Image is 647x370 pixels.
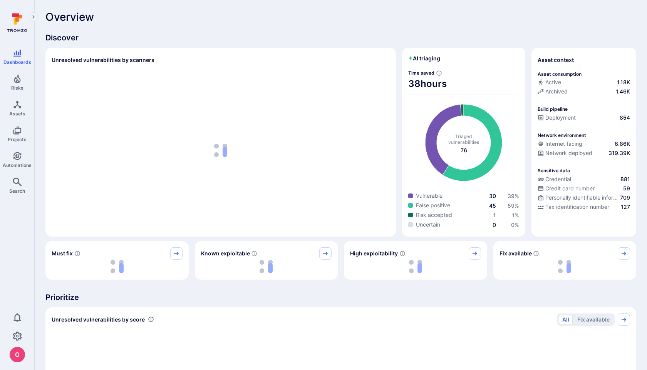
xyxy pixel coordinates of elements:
[623,185,630,192] span: 59
[538,114,630,122] a: Deployment854
[74,250,80,257] svg: Risk score >=40 , missed SLA
[538,194,630,203] div: Evidence indicative of processing personally identifiable information
[559,315,573,324] button: All
[511,222,519,228] a: 0%
[45,241,189,280] div: Must fix
[3,59,31,65] span: Dashboards
[436,70,442,76] svg: Estimated based on an average time of 30 mins needed to triage each vulnerability
[545,149,592,157] span: Network deployed
[538,149,630,158] div: Evidence that the asset is packaged and deployed somewhere
[31,14,36,20] i: Expand navigation menu
[508,193,519,199] span: 39 %
[620,194,630,202] span: 709
[615,140,630,148] span: 6.86K
[408,78,519,90] span: 38 hours
[52,316,145,323] span: Unresolved vulnerabilities by score
[201,250,250,257] span: Known exploitable
[52,56,154,64] h2: Unresolved vulnerabilities by scanners
[511,222,519,228] span: 0 %
[616,88,630,95] span: 1.46K
[8,137,27,142] span: Projects
[545,175,571,183] span: Credential
[538,56,574,64] span: Asset context
[350,260,481,273] div: loading spinner
[538,203,609,211] div: Tax identification number
[409,260,422,273] img: Loading...
[416,202,450,209] span: False positive
[45,32,636,43] span: Discover
[620,114,630,122] span: 854
[538,132,586,138] p: Network environment
[538,71,582,77] p: Asset consumption
[499,260,630,273] div: loading spinner
[195,241,338,280] div: Known exploitable
[29,12,38,22] button: Expand navigation menu
[214,144,227,157] img: Loading...
[538,194,630,202] a: Personally identifiable information (PII)709
[52,71,390,230] div: loading spinner
[493,241,637,280] div: Fix available
[538,175,630,183] a: Credential881
[260,260,273,273] img: Loading...
[538,149,630,157] a: Network deployed319.39K
[508,202,519,209] span: 59 %
[408,70,434,76] span: Time saved
[489,193,496,199] a: 30
[538,78,630,88] div: Commits seen in the last 180 days
[538,88,630,97] div: Code repository is archived
[10,347,25,362] img: ACg8ocJcCe-YbLxGm5tc0PuNRxmgP8aEm0RBXn6duO8aeMVK9zjHhw=s96-c
[10,347,25,362] div: oleg malkov
[538,140,582,148] div: Internet facing
[45,11,94,23] span: Overview
[461,147,467,154] span: total
[3,162,32,168] span: Automations
[545,88,568,95] span: Archived
[251,250,257,257] svg: Confirmed exploitable by KEV
[538,168,570,173] p: Sensitive data
[533,250,539,257] svg: Vulnerabilities with fix available
[45,292,636,303] span: Prioritize
[508,193,519,199] a: 39%
[574,315,613,324] button: Fix available
[52,260,183,273] div: loading spinner
[538,78,561,86] div: Active
[538,114,630,123] div: Configured deployment pipeline
[512,212,519,218] span: 1 %
[608,149,630,157] span: 319.39K
[493,212,496,218] a: 1
[512,212,519,218] a: 1%
[538,175,571,183] div: Credential
[508,202,519,209] a: 59%
[545,114,576,122] span: Deployment
[538,88,630,95] a: Archived1.46K
[350,250,398,257] span: High exploitability
[201,260,332,273] div: loading spinner
[538,203,630,212] div: Evidence indicative of processing tax identification numbers
[538,185,595,192] div: Credit card number
[538,194,619,202] div: Personally identifiable information (PII)
[538,203,630,211] a: Tax identification number127
[11,85,23,91] span: Risks
[545,203,609,211] span: Tax identification number
[9,111,25,117] span: Assets
[416,192,443,200] span: Vulnerable
[416,211,452,219] span: Risk accepted
[344,241,487,280] div: High exploitability
[538,185,630,192] a: Credit card number59
[499,250,532,257] span: Fix available
[489,202,496,209] span: 45
[111,260,124,273] img: Loading...
[545,194,619,202] span: Personally identifiable information (PII)
[448,133,479,145] span: Triaged vulnerabilities
[545,140,582,148] span: Internet facing
[538,149,592,157] div: Network deployed
[148,315,154,323] div: Number of vulnerabilities in status 'Open' 'Triaged' and 'In process' grouped by score
[493,222,496,228] a: 0
[617,78,630,86] span: 1.18K
[9,188,25,194] span: Search
[399,250,406,257] svg: EPSS score ≥ 0.7
[538,185,630,194] div: Evidence indicative of processing credit card numbers
[538,78,630,86] a: Active1.18K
